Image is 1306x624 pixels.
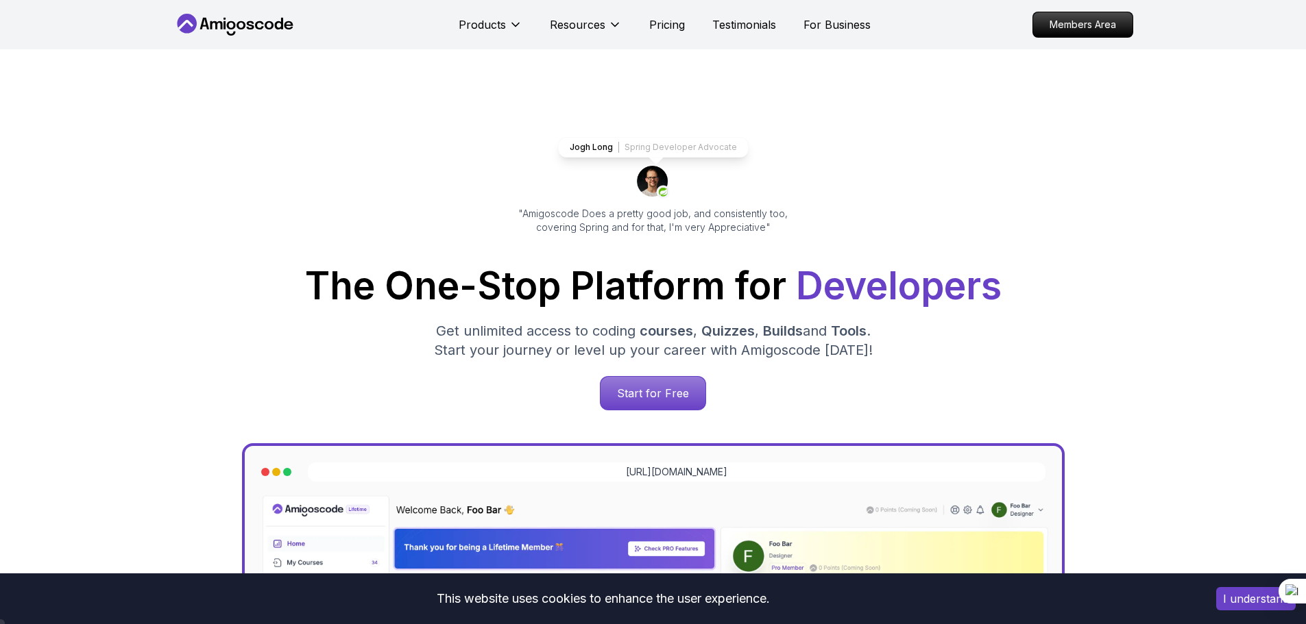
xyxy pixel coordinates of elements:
[550,16,622,44] button: Resources
[803,16,871,33] a: For Business
[184,267,1122,305] h1: The One-Stop Platform for
[625,142,737,153] p: Spring Developer Advocate
[600,376,706,410] a: Start for Free
[637,166,670,199] img: josh long
[626,465,727,479] a: [URL][DOMAIN_NAME]
[649,16,685,33] a: Pricing
[1032,12,1133,38] a: Members Area
[459,16,522,44] button: Products
[640,323,693,339] span: courses
[10,584,1196,614] div: This website uses cookies to enhance the user experience.
[570,142,613,153] p: Jogh Long
[831,323,867,339] span: Tools
[1033,12,1133,37] p: Members Area
[423,321,884,360] p: Get unlimited access to coding , , and . Start your journey or level up your career with Amigosco...
[601,377,705,410] p: Start for Free
[763,323,803,339] span: Builds
[500,207,807,234] p: "Amigoscode Does a pretty good job, and consistently too, covering Spring and for that, I'm very ...
[1216,587,1296,610] button: Accept cookies
[459,16,506,33] p: Products
[550,16,605,33] p: Resources
[796,263,1002,308] span: Developers
[701,323,755,339] span: Quizzes
[712,16,776,33] a: Testimonials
